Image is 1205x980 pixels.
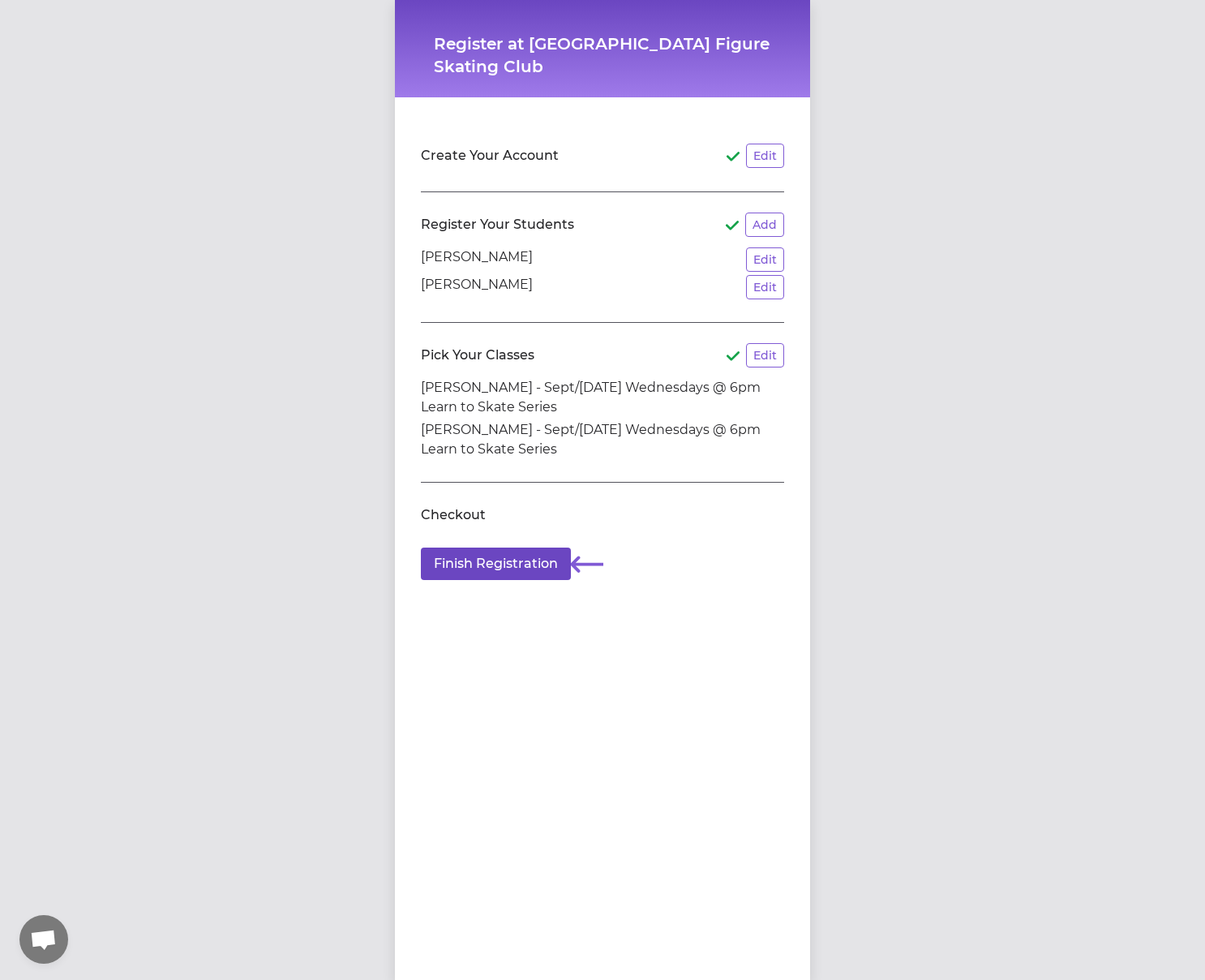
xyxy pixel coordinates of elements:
li: [PERSON_NAME] - Sept/[DATE] Wednesdays @ 6pm Learn to Skate Series [421,420,784,459]
li: [PERSON_NAME] - Sept/[DATE] Wednesdays @ 6pm Learn to Skate Series [421,378,784,417]
button: Edit [746,275,784,299]
button: Edit [746,144,784,168]
button: Edit [746,247,784,272]
h2: Create Your Account [421,146,559,165]
h2: Pick Your Classes [421,346,534,365]
button: Add [745,213,784,237]
h2: Register Your Students [421,215,574,234]
p: [PERSON_NAME] [421,275,533,299]
p: [PERSON_NAME] [421,247,533,272]
h1: Register at [GEOGRAPHIC_DATA] Figure Skating Club [434,32,771,78]
button: Finish Registration [421,548,571,580]
h2: Checkout [421,505,486,525]
div: Open chat [19,915,68,964]
button: Edit [746,343,784,367]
